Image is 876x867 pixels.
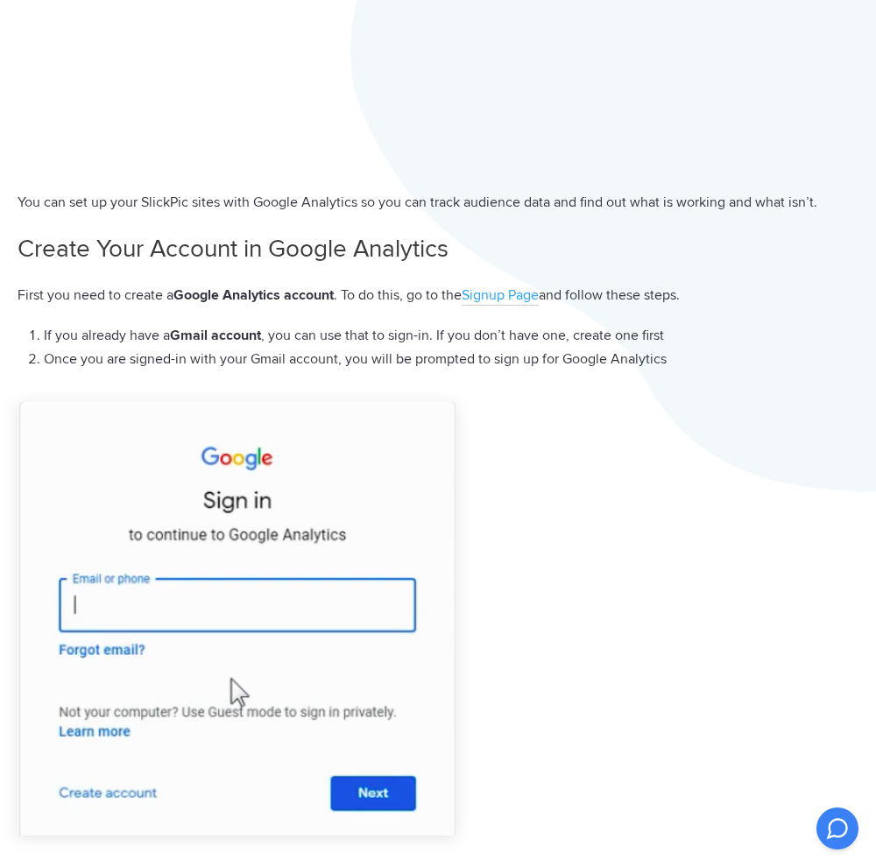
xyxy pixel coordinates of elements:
[462,286,539,306] a: Signup Page
[173,286,334,304] strong: Google Analytics account
[18,191,858,215] p: You can set up your SlickPic sites with Google Analytics so you can track audience data and find ...
[170,327,261,344] strong: Gmail account
[44,348,858,371] li: Once you are signed-in with your Gmail account, you will be prompted to sign up for Google Analytics
[44,324,858,348] li: If you already have a , you can use that to sign-in. If you don’t have one, create one first
[18,232,858,266] h2: Create Your Account in Google Analytics
[18,284,858,307] p: First you need to create a . To do this, go to the and follow these steps.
